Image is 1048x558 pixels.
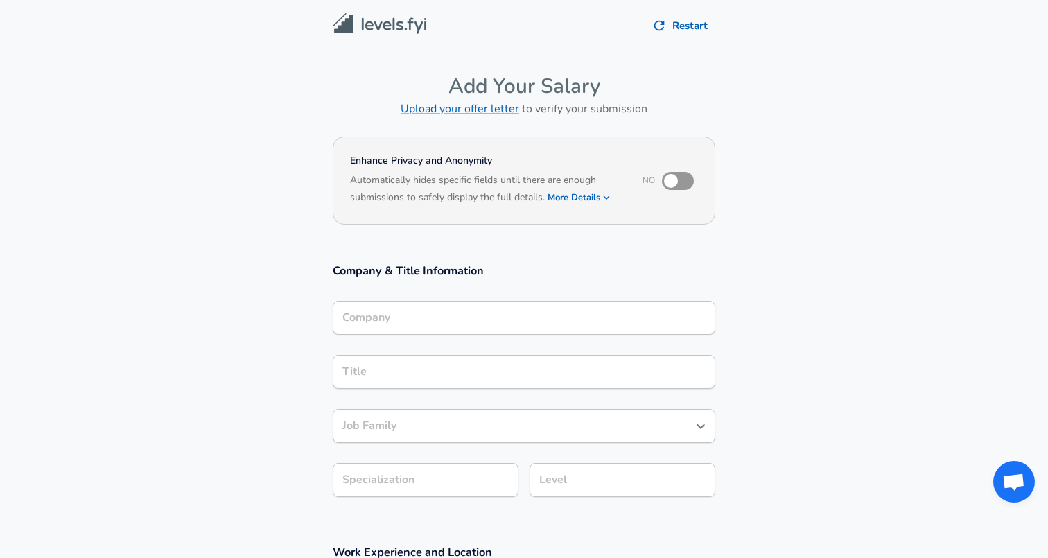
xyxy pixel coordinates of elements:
[401,101,519,116] a: Upload your offer letter
[548,188,611,207] button: More Details
[643,175,655,186] span: No
[339,361,709,383] input: Software Engineer
[350,173,624,207] h6: Automatically hides specific fields until there are enough submissions to safely display the full...
[536,469,709,491] input: L3
[647,11,715,40] button: Restart
[333,463,518,497] input: Specialization
[350,154,624,168] h4: Enhance Privacy and Anonymity
[333,73,715,99] h4: Add Your Salary
[333,99,715,119] h6: to verify your submission
[339,307,709,329] input: Google
[339,415,688,437] input: Software Engineer
[691,417,710,436] button: Open
[993,461,1035,503] a: Open chat
[333,263,715,279] h3: Company & Title Information
[333,13,426,35] img: Levels.fyi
